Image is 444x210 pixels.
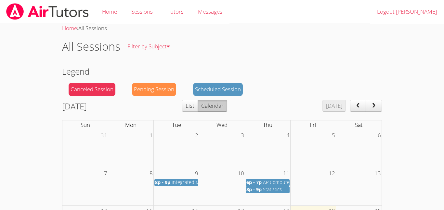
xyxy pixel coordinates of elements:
span: 6 [377,130,382,141]
span: Wed [216,121,228,129]
h2: Legend [62,65,382,78]
span: 1 [149,130,153,141]
div: Pending Session [132,83,176,96]
button: [DATE] [322,100,346,112]
a: Filter by Subject [120,35,177,58]
span: Mon [125,121,137,129]
button: Calendar [198,100,227,112]
button: next [366,100,382,112]
div: Scheduled Session [193,83,243,96]
a: 8p - 9p Statistics [246,186,290,193]
span: 4 [286,130,290,141]
span: Statistics [263,186,282,192]
span: 7 [103,168,108,179]
span: AP Computer Science [263,179,309,185]
span: 6p - 7p [246,179,262,185]
span: Thu [263,121,272,129]
span: All Sessions [78,24,107,32]
span: 3 [240,130,245,141]
span: 8p - 9p [246,186,262,192]
span: Tue [172,121,181,129]
span: 31 [100,130,108,141]
span: Fri [310,121,316,129]
span: 10 [237,168,245,179]
a: 6p - 7p AP Computer Science [246,179,290,186]
span: 13 [374,168,382,179]
span: 12 [328,168,336,179]
button: List [182,100,198,112]
h2: [DATE] [62,100,87,112]
a: Home [62,24,77,32]
span: Sat [355,121,363,129]
div: Canceled Session [69,83,115,96]
button: prev [350,100,366,112]
h1: All Sessions [62,38,120,55]
div: › [62,24,382,33]
span: 2 [194,130,199,141]
a: 8p - 9p Integrated Math 3 Honors [154,179,198,186]
span: 8p - 9p [155,179,170,185]
span: Sun [81,121,90,129]
span: 11 [282,168,290,179]
span: 8 [149,168,153,179]
span: Integrated Math 3 Honors [172,179,228,185]
img: airtutors_banner-c4298cdbf04f3fff15de1276eac7730deb9818008684d7c2e4769d2f7ddbe033.png [6,3,89,20]
span: 9 [194,168,199,179]
span: Messages [198,8,222,15]
span: 5 [331,130,336,141]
